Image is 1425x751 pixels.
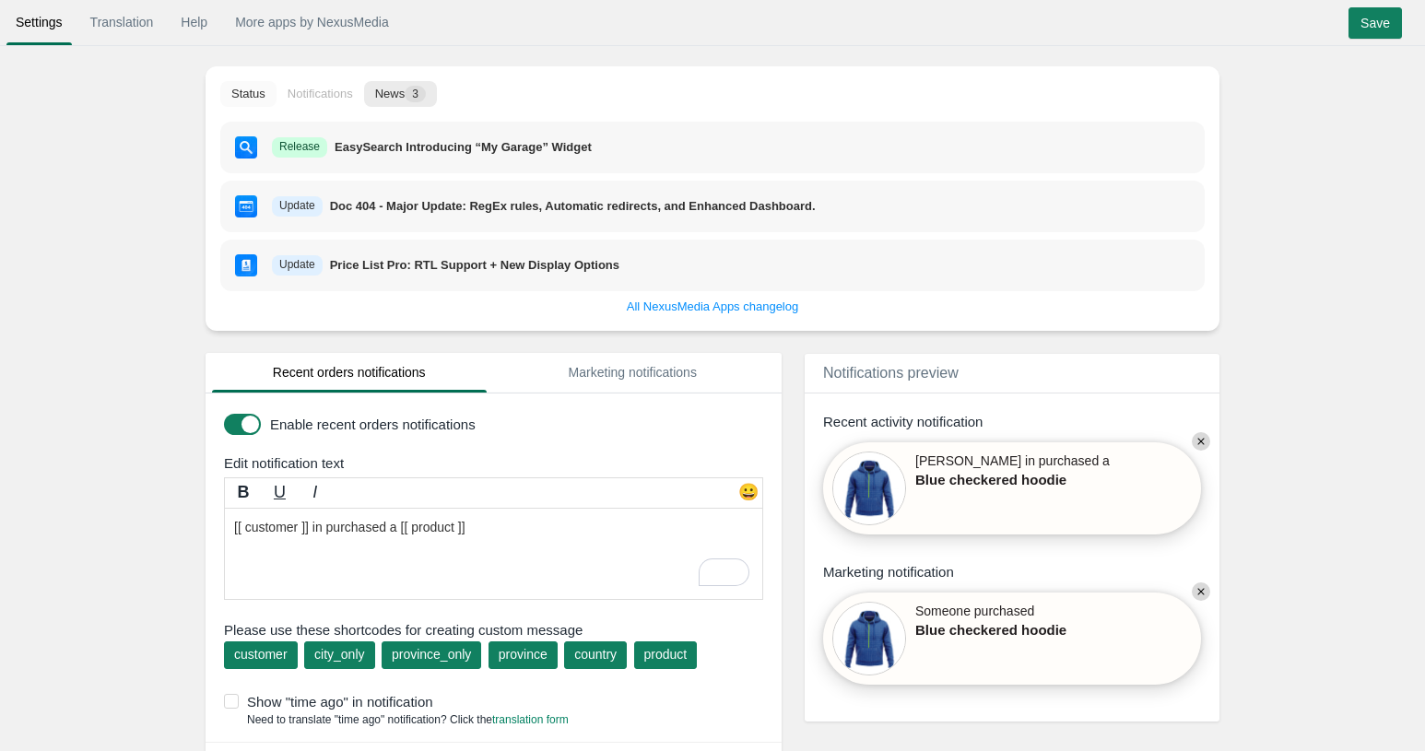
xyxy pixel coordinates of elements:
[224,620,763,640] span: Please use these shortcodes for creating custom message
[335,139,592,157] p: EasySearch Introducing “My Garage” Widget
[915,602,1109,675] div: Someone purchased
[735,481,762,509] div: 😀
[224,712,569,728] div: Need to translate "time ago" notification? Click the
[392,645,471,663] div: province_only
[272,255,323,276] span: Update
[314,645,364,663] div: city_only
[220,81,277,107] button: Status
[238,483,250,501] b: B
[405,86,426,102] span: 3
[274,483,286,501] u: U
[226,6,398,39] a: More apps by NexusMedia
[272,196,323,217] span: Update
[312,483,317,501] i: I
[234,645,288,663] div: customer
[272,137,327,158] span: Release
[915,620,1109,640] a: Blue checkered hoodie
[224,692,772,711] label: Show "time ago" in notification
[832,452,906,525] img: 80x80_sample.jpg
[220,240,1205,291] a: Update Price List Pro: RTL Support + New Display Options
[224,508,763,600] textarea: To enrich screen reader interactions, please activate Accessibility in Grammarly extension settings
[364,81,437,107] button: News3
[210,453,786,473] div: Edit notification text
[330,198,816,216] p: Doc 404 - Major Update: RegEx rules, Automatic redirects, and Enhanced Dashboard.
[171,6,217,39] a: Help
[627,299,798,316] a: All NexusMedia Apps changelog
[492,713,569,726] a: translation form
[330,257,619,275] p: Price List Pro: RTL Support + New Display Options
[212,353,487,393] a: Recent orders notifications
[81,6,163,39] a: Translation
[220,122,1205,173] a: Release EasySearch Introducing “My Garage” Widget
[1348,7,1402,39] input: Save
[496,353,771,393] a: Marketing notifications
[6,6,72,39] a: Settings
[220,181,1205,232] a: Update Doc 404 - Major Update: RegEx rules, Automatic redirects, and Enhanced Dashboard.
[644,645,688,663] div: product
[270,415,759,434] label: Enable recent orders notifications
[823,412,1201,431] div: Recent activity notification
[915,452,1110,525] div: [PERSON_NAME] in purchased a
[823,562,1201,581] div: Marketing notification
[832,602,906,675] img: 80x80_sample.jpg
[823,365,959,381] span: Notifications preview
[915,470,1109,489] a: Blue checkered hoodie
[574,645,617,663] div: country
[499,645,548,663] div: province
